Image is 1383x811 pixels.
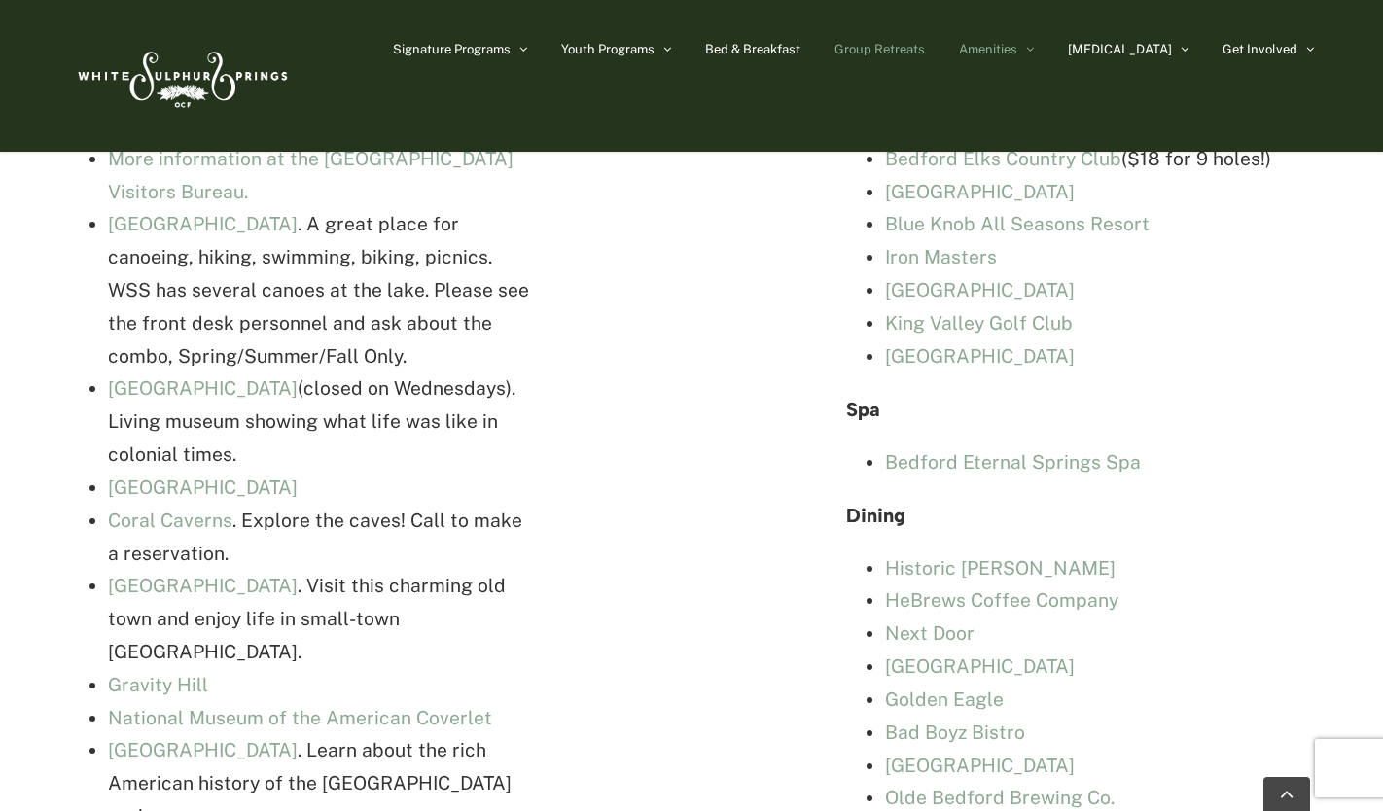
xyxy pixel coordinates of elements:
[108,575,298,596] a: [GEOGRAPHIC_DATA]
[885,279,1075,300] a: [GEOGRAPHIC_DATA]
[885,451,1141,473] a: Bedford Eternal Springs Spa
[885,688,1004,710] a: Golden Eagle
[885,143,1314,176] li: ($18 for 9 holes!)
[108,476,298,498] a: [GEOGRAPHIC_DATA]
[1223,43,1297,55] span: Get Involved
[885,181,1075,202] a: [GEOGRAPHIC_DATA]
[885,755,1075,776] a: [GEOGRAPHIC_DATA]
[108,739,298,760] a: [GEOGRAPHIC_DATA]
[885,787,1115,808] a: Olde Bedford Brewing Co.
[885,589,1118,611] a: HeBrews Coffee Company
[885,655,1075,677] a: [GEOGRAPHIC_DATA]
[108,510,232,531] a: Coral Caverns
[885,722,1025,743] a: Bad Boyz Bistro
[885,213,1150,234] a: Blue Knob All Seasons Resort
[108,208,537,372] li: . A great place for canoeing, hiking, swimming, biking, picnics. WSS has several canoes at the la...
[1068,43,1172,55] span: [MEDICAL_DATA]
[885,246,997,267] a: Iron Masters
[108,707,492,728] a: National Museum of the American Coverlet
[108,674,208,695] a: Gravity Hill
[108,505,537,571] li: . Explore the caves! Call to make a reservation.
[108,570,537,668] li: . Visit this charming old town and enjoy life in small-town [GEOGRAPHIC_DATA].
[959,43,1017,55] span: Amenities
[885,312,1073,334] a: King Valley Golf Club
[393,43,511,55] span: Signature Programs
[885,557,1116,579] a: Historic [PERSON_NAME]
[108,148,514,202] a: More information at the [GEOGRAPHIC_DATA] Visitors Bureau.
[846,399,1314,420] h4: Spa
[885,622,975,644] a: Next Door
[834,43,925,55] span: Group Retreats
[69,30,293,122] img: White Sulphur Springs Logo
[108,372,537,471] li: (closed on Wednesdays). Living museum showing what life was like in colonial times.
[885,148,1121,169] a: Bedford Elks Country Club
[108,213,298,234] a: [GEOGRAPHIC_DATA]
[705,43,800,55] span: Bed & Breakfast
[108,377,298,399] a: [GEOGRAPHIC_DATA]
[561,43,655,55] span: Youth Programs
[846,505,1314,526] h4: Dining
[885,345,1075,367] a: [GEOGRAPHIC_DATA]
